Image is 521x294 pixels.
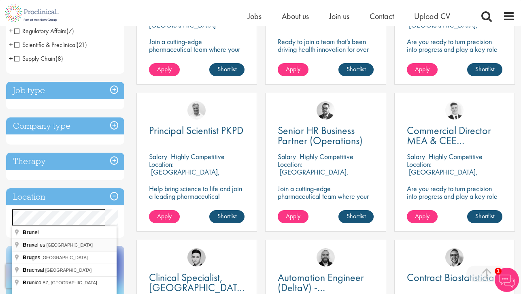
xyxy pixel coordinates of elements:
[23,229,32,235] span: Bru
[248,11,262,21] a: Jobs
[278,38,373,76] p: Ready to join a team that's been driving health innovation for over 70 years and build a career y...
[278,63,308,76] a: Apply
[23,242,32,248] span: Bru
[278,152,296,161] span: Salary
[149,273,245,293] a: Clinical Specialist, [GEOGRAPHIC_DATA] - Cardiac
[407,167,478,184] p: [GEOGRAPHIC_DATA], [GEOGRAPHIC_DATA]
[6,264,109,288] iframe: reCAPTCHA
[407,63,438,76] a: Apply
[407,210,438,223] a: Apply
[407,185,502,215] p: Are you ready to turn precision into progress and play a key role in shaping the future of pharma...
[14,54,63,63] span: Supply Chain
[317,248,335,266] img: Jordan Kiely
[23,242,47,248] span: xelles
[171,152,225,161] p: Highly Competitive
[45,268,92,273] span: [GEOGRAPHIC_DATA]
[66,27,74,35] span: (7)
[6,82,124,99] h3: Job type
[278,210,308,223] a: Apply
[286,212,300,220] span: Apply
[407,20,478,37] p: [GEOGRAPHIC_DATA], [GEOGRAPHIC_DATA]
[286,65,300,73] span: Apply
[149,38,245,76] p: Join a cutting-edge pharmaceutical team where your precision and passion for quality will help sh...
[278,167,349,184] p: [GEOGRAPHIC_DATA], [GEOGRAPHIC_DATA]
[407,124,491,158] span: Commercial Director MEA & CEE Partnerships
[23,279,32,285] span: Bru
[414,11,450,21] a: Upload CV
[407,160,432,169] span: Location:
[407,126,502,146] a: Commercial Director MEA & CEE Partnerships
[14,40,87,49] span: Scientific & Preclinical
[278,126,373,146] a: Senior HR Business Partner (Operations)
[278,185,373,223] p: Join a cutting-edge pharmaceutical team where your precision and passion for quality will help sh...
[23,267,45,273] span: chsal
[23,279,43,285] span: nico
[47,243,93,247] span: [GEOGRAPHIC_DATA]
[407,38,502,68] p: Are you ready to turn precision into progress and play a key role in shaping the future of pharma...
[415,212,430,220] span: Apply
[278,124,363,147] span: Senior HR Business Partner (Operations)
[9,25,13,37] span: +
[149,63,180,76] a: Apply
[149,152,167,161] span: Salary
[300,152,353,161] p: Highly Competitive
[407,152,425,161] span: Salary
[445,248,464,266] img: George Breen
[149,167,220,184] p: [GEOGRAPHIC_DATA], [GEOGRAPHIC_DATA]
[6,188,124,206] h3: Location
[41,255,88,260] span: [GEOGRAPHIC_DATA]
[415,65,430,73] span: Apply
[329,11,349,21] a: Join us
[14,40,77,49] span: Scientific & Preclinical
[407,273,502,283] a: Contract Biostatistician
[149,210,180,223] a: Apply
[209,63,245,76] a: Shortlist
[209,210,245,223] a: Shortlist
[157,212,172,220] span: Apply
[187,248,206,266] img: Connor Lynes
[429,152,483,161] p: Highly Competitive
[149,126,245,136] a: Principal Scientist PKPD
[9,52,13,64] span: +
[14,27,66,35] span: Regulatory Affairs
[23,229,40,235] span: nei
[43,280,97,285] span: BZ, [GEOGRAPHIC_DATA]
[157,65,172,73] span: Apply
[317,101,335,119] img: Niklas Kaminski
[55,54,63,63] span: (8)
[23,254,41,260] span: ges
[370,11,394,21] a: Contact
[187,101,206,119] img: Joshua Bye
[6,153,124,170] h3: Therapy
[149,185,245,223] p: Help bring science to life and join a leading pharmaceutical company to play a key role in delive...
[495,268,519,292] img: Chatbot
[467,210,502,223] a: Shortlist
[6,117,124,135] h3: Company type
[495,268,502,275] span: 1
[282,11,309,21] a: About us
[149,160,174,169] span: Location:
[338,210,374,223] a: Shortlist
[338,63,374,76] a: Shortlist
[23,254,32,260] span: Bru
[445,101,464,119] img: Nicolas Daniel
[14,27,74,35] span: Regulatory Affairs
[407,271,499,284] span: Contract Biostatistician
[467,63,502,76] a: Shortlist
[23,267,32,273] span: Bru
[14,54,55,63] span: Supply Chain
